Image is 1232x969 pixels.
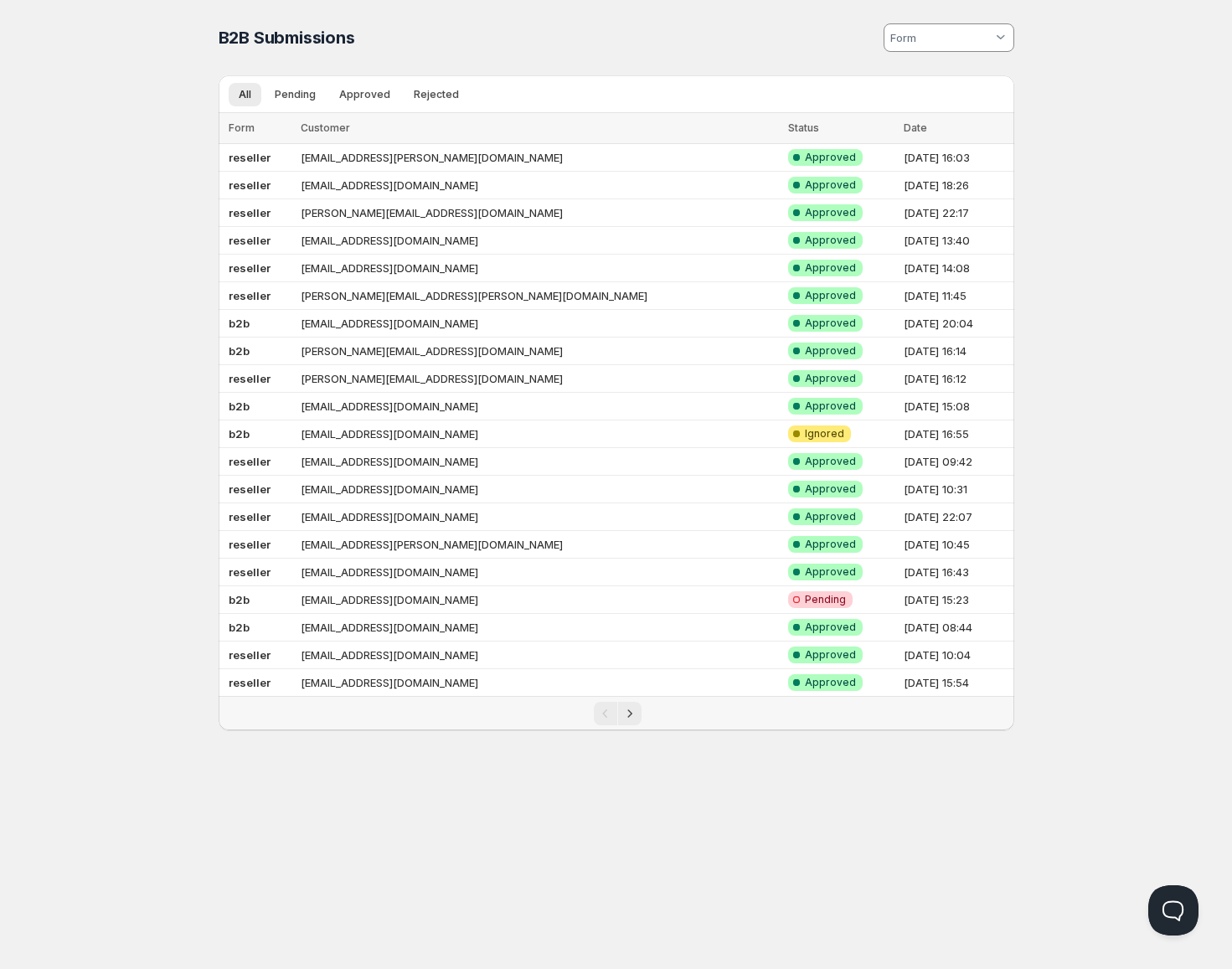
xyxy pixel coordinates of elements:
[339,88,390,101] span: Approved
[899,448,1014,476] td: [DATE] 09:42
[296,338,782,365] td: [PERSON_NAME][EMAIL_ADDRESS][DOMAIN_NAME]
[805,399,856,413] span: Approved
[805,261,856,275] span: Approved
[899,586,1014,614] td: [DATE] 15:23
[899,255,1014,282] td: [DATE] 14:08
[899,614,1014,642] td: [DATE] 08:44
[899,338,1014,365] td: [DATE] 16:14
[229,482,271,496] b: reseller
[899,476,1014,503] td: [DATE] 10:31
[805,538,856,551] span: Approved
[229,648,271,662] b: reseller
[296,448,782,476] td: [EMAIL_ADDRESS][DOMAIN_NAME]
[899,227,1014,255] td: [DATE] 13:40
[899,503,1014,531] td: [DATE] 22:07
[899,559,1014,586] td: [DATE] 16:43
[229,372,271,385] b: reseller
[229,206,271,219] b: reseller
[899,393,1014,420] td: [DATE] 15:08
[805,565,856,579] span: Approved
[1148,885,1198,935] iframe: Help Scout Beacon - Open
[296,503,782,531] td: [EMAIL_ADDRESS][DOMAIN_NAME]
[229,121,255,134] span: Form
[805,151,856,164] span: Approved
[296,172,782,199] td: [EMAIL_ADDRESS][DOMAIN_NAME]
[805,427,844,441] span: Ignored
[788,121,819,134] span: Status
[219,696,1014,730] nav: Pagination
[904,121,927,134] span: Date
[899,310,1014,338] td: [DATE] 20:04
[899,199,1014,227] td: [DATE] 22:17
[229,178,271,192] b: reseller
[296,310,782,338] td: [EMAIL_ADDRESS][DOMAIN_NAME]
[296,255,782,282] td: [EMAIL_ADDRESS][DOMAIN_NAME]
[229,427,250,441] b: b2b
[805,482,856,496] span: Approved
[618,702,642,725] button: Next
[296,669,782,697] td: [EMAIL_ADDRESS][DOMAIN_NAME]
[229,317,250,330] b: b2b
[229,455,271,468] b: reseller
[805,455,856,468] span: Approved
[229,234,271,247] b: reseller
[805,593,846,606] span: Pending
[296,420,782,448] td: [EMAIL_ADDRESS][DOMAIN_NAME]
[301,121,350,134] span: Customer
[805,317,856,330] span: Approved
[899,282,1014,310] td: [DATE] 11:45
[296,531,782,559] td: [EMAIL_ADDRESS][PERSON_NAME][DOMAIN_NAME]
[296,199,782,227] td: [PERSON_NAME][EMAIL_ADDRESS][DOMAIN_NAME]
[888,24,992,51] input: Form
[296,476,782,503] td: [EMAIL_ADDRESS][DOMAIN_NAME]
[229,344,250,358] b: b2b
[899,144,1014,172] td: [DATE] 16:03
[296,282,782,310] td: [PERSON_NAME][EMAIL_ADDRESS][PERSON_NAME][DOMAIN_NAME]
[296,614,782,642] td: [EMAIL_ADDRESS][DOMAIN_NAME]
[899,642,1014,669] td: [DATE] 10:04
[229,593,250,606] b: b2b
[275,88,316,101] span: Pending
[229,399,250,413] b: b2b
[239,88,251,101] span: All
[296,559,782,586] td: [EMAIL_ADDRESS][DOMAIN_NAME]
[229,621,250,634] b: b2b
[229,538,271,551] b: reseller
[296,144,782,172] td: [EMAIL_ADDRESS][PERSON_NAME][DOMAIN_NAME]
[805,621,856,634] span: Approved
[805,178,856,192] span: Approved
[414,88,459,101] span: Rejected
[899,365,1014,393] td: [DATE] 16:12
[229,261,271,275] b: reseller
[229,510,271,523] b: reseller
[805,676,856,689] span: Approved
[219,28,355,48] span: B2B Submissions
[805,372,856,385] span: Approved
[296,227,782,255] td: [EMAIL_ADDRESS][DOMAIN_NAME]
[296,365,782,393] td: [PERSON_NAME][EMAIL_ADDRESS][DOMAIN_NAME]
[296,642,782,669] td: [EMAIL_ADDRESS][DOMAIN_NAME]
[229,151,271,164] b: reseller
[229,289,271,302] b: reseller
[296,586,782,614] td: [EMAIL_ADDRESS][DOMAIN_NAME]
[229,565,271,579] b: reseller
[805,234,856,247] span: Approved
[899,172,1014,199] td: [DATE] 18:26
[805,289,856,302] span: Approved
[899,669,1014,697] td: [DATE] 15:54
[805,510,856,523] span: Approved
[296,393,782,420] td: [EMAIL_ADDRESS][DOMAIN_NAME]
[899,420,1014,448] td: [DATE] 16:55
[805,648,856,662] span: Approved
[805,206,856,219] span: Approved
[899,531,1014,559] td: [DATE] 10:45
[805,344,856,358] span: Approved
[229,676,271,689] b: reseller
